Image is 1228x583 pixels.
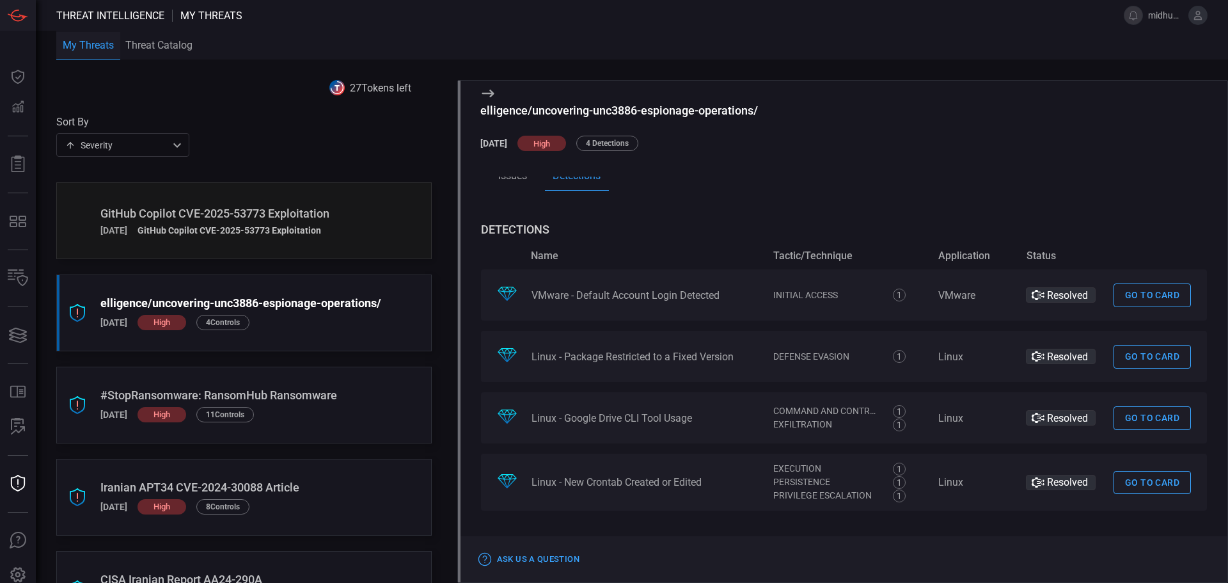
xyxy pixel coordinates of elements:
div: Command and Control [773,404,879,418]
button: Detections [545,161,609,192]
div: 11 Control s [196,407,254,422]
span: Application [938,250,1016,262]
span: Name [531,250,764,262]
button: Ask Us a Question [476,550,583,570]
div: 4 Control s [196,315,249,330]
div: Resolved [1026,475,1096,490]
button: Cards [3,320,33,351]
div: Linux [938,412,1016,424]
div: Iranian APT34 CVE-2024-30088 Article [100,481,360,494]
button: Ask Us A Question [3,525,33,556]
div: high [138,499,186,515]
div: elligence/uncovering-unc3886-espionage-operations/ [480,104,1227,117]
div: [DATE] [100,410,127,420]
div: Linux [938,351,1016,363]
div: #StopRansomware: RansomHub Ransomware [100,388,379,402]
div: 1 [893,463,906,475]
div: 1 [893,289,906,301]
div: Initial Access [773,289,879,302]
div: Exfiltration [773,418,879,431]
div: 1 [893,419,906,431]
div: high [138,315,186,330]
div: 8 Control s [196,499,249,515]
div: elligence/uncovering-unc3886-espionage-operations/ [100,296,401,310]
button: Threat Catalog [120,31,198,60]
div: 1 [893,405,906,418]
a: Go to card [1114,345,1191,369]
div: Linux - Google Drive CLI Tool Usage [531,412,764,424]
span: My Threats [180,10,242,22]
div: Resolved [1026,349,1096,364]
span: Threat Intelligence [56,10,164,22]
div: VMware [938,289,1016,301]
div: Linux - Package Restricted to a Fixed Version [531,351,764,363]
button: Reports [3,149,33,180]
div: VMware - Default Account Login Detected [531,289,764,301]
span: 27 Tokens left [350,82,411,94]
a: Go to card [1114,471,1191,495]
button: Threat Intelligence [3,468,33,499]
h5: GitHub Copilot CVE-2025-53773 Exploitation [138,225,321,236]
span: midhunpaul.chirapanath [1148,10,1183,20]
div: 1 [893,490,906,502]
a: Go to card [1114,406,1191,430]
div: GitHub Copilot CVE-2025-53773 Exploitation [100,207,375,220]
div: Linux - New Crontab Created or Edited [531,476,764,488]
div: Resolved [1026,410,1096,426]
button: My Threats [56,32,120,61]
div: 4 Detections [576,136,638,151]
div: [DATE] [100,502,127,512]
button: MITRE - Detection Posture [3,206,33,237]
button: Rule Catalog [3,377,33,408]
div: Execution [773,462,879,475]
span: Tactic/Technique [773,250,928,262]
button: Dashboard [3,61,33,92]
div: 1 [893,476,906,489]
div: Resolved [1026,287,1096,303]
div: high [138,407,186,422]
div: Persistence [773,475,879,489]
button: Inventory [3,263,33,294]
span: Status [1027,250,1104,262]
div: Privilege Escalation [773,489,879,502]
button: ALERT ANALYSIS [3,411,33,442]
a: Go to card [1114,284,1191,307]
button: Detections [3,92,33,123]
h5: [DATE] [480,138,507,148]
div: [DATE] [100,317,127,328]
div: Severity [65,139,169,152]
label: Sort By [56,116,189,128]
div: Defense Evasion [773,350,879,363]
div: 1 [893,350,906,363]
div: high [517,136,566,151]
div: [DATE] [100,225,127,236]
div: detections [481,225,1207,234]
div: Linux [938,476,1016,488]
